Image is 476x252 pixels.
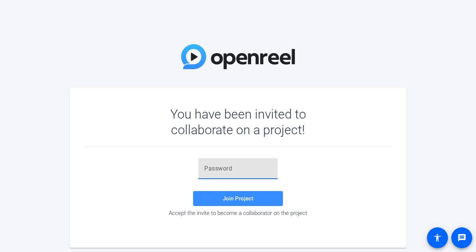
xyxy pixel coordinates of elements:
div: You have been invited to collaborate on a project! [149,106,328,138]
span: Join Project [223,195,253,202]
div: Accept the invite to become a collaborator on the project [85,210,391,216]
img: OpenReel Logo [181,44,295,69]
mat-icon: message [457,233,466,242]
button: Join Project [193,191,283,206]
input: Password [204,164,272,173]
mat-icon: accessibility [433,233,442,242]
